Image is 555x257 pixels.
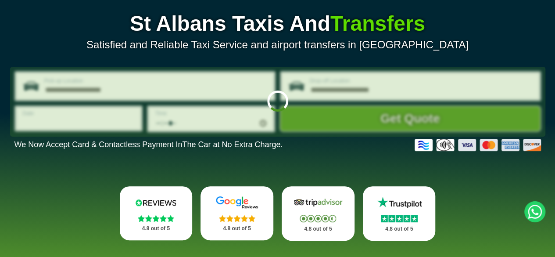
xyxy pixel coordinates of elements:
[330,12,425,35] span: Transfers
[120,186,193,240] a: Reviews.io Stars 4.8 out of 5
[211,196,263,209] img: Google
[292,196,344,209] img: Tripadvisor
[210,223,264,234] p: 4.8 out of 5
[129,196,182,209] img: Reviews.io
[129,223,183,234] p: 4.8 out of 5
[14,13,541,34] h1: St Albans Taxis And
[182,140,283,149] span: The Car at No Extra Charge.
[201,186,273,240] a: Google Stars 4.8 out of 5
[138,215,174,222] img: Stars
[291,224,345,235] p: 4.8 out of 5
[219,215,255,222] img: Stars
[373,196,426,209] img: Trustpilot
[14,140,283,149] p: We Now Accept Card & Contactless Payment In
[14,39,541,51] p: Satisfied and Reliable Taxi Service and airport transfers in [GEOGRAPHIC_DATA]
[282,186,354,241] a: Tripadvisor Stars 4.8 out of 5
[363,186,436,241] a: Trustpilot Stars 4.8 out of 5
[300,215,336,222] img: Stars
[372,224,426,235] p: 4.8 out of 5
[381,215,418,222] img: Stars
[415,139,541,151] img: Credit And Debit Cards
